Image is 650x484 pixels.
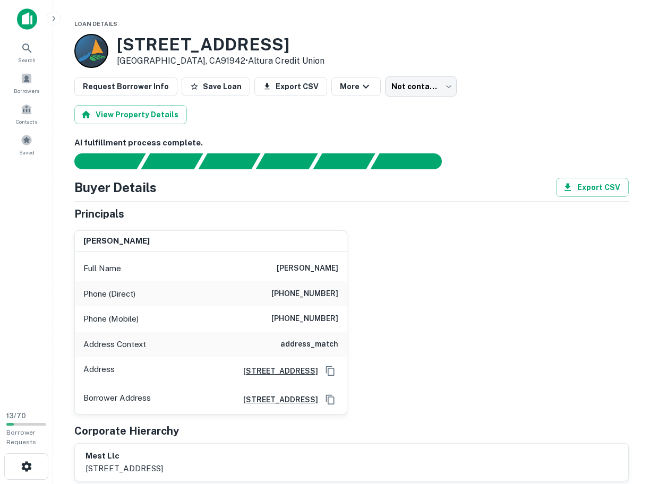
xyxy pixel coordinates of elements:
[3,38,50,66] a: Search
[6,412,26,420] span: 13 / 70
[331,77,381,96] button: More
[3,130,50,159] a: Saved
[255,153,318,169] div: Principals found, AI now looking for contact information...
[322,363,338,379] button: Copy Address
[322,392,338,408] button: Copy Address
[74,21,117,27] span: Loan Details
[19,148,35,157] span: Saved
[313,153,375,169] div: Principals found, still searching for contact information. This may take time...
[117,55,324,67] p: [GEOGRAPHIC_DATA], CA91942 •
[556,178,629,197] button: Export CSV
[83,338,146,351] p: Address Context
[371,153,455,169] div: AI fulfillment process complete.
[271,288,338,300] h6: [PHONE_NUMBER]
[16,117,37,126] span: Contacts
[83,262,121,275] p: Full Name
[74,178,157,197] h4: Buyer Details
[14,87,39,95] span: Borrowers
[385,76,457,97] div: Not contacted
[280,338,338,351] h6: address_match
[141,153,203,169] div: Your request is received and processing...
[83,313,139,325] p: Phone (Mobile)
[182,77,250,96] button: Save Loan
[277,262,338,275] h6: [PERSON_NAME]
[235,365,318,377] a: [STREET_ADDRESS]
[597,399,650,450] iframe: Chat Widget
[83,363,115,379] p: Address
[17,8,37,30] img: capitalize-icon.png
[74,77,177,96] button: Request Borrower Info
[198,153,260,169] div: Documents found, AI parsing details...
[85,462,163,475] p: [STREET_ADDRESS]
[18,56,36,64] span: Search
[83,235,150,247] h6: [PERSON_NAME]
[3,68,50,97] a: Borrowers
[74,137,629,149] h6: AI fulfillment process complete.
[74,206,124,222] h5: Principals
[74,423,179,439] h5: Corporate Hierarchy
[271,313,338,325] h6: [PHONE_NUMBER]
[74,105,187,124] button: View Property Details
[3,99,50,128] a: Contacts
[85,450,163,462] h6: mest llc
[235,394,318,405] a: [STREET_ADDRESS]
[83,392,151,408] p: Borrower Address
[117,34,324,55] h3: [STREET_ADDRESS]
[6,429,36,446] span: Borrower Requests
[62,153,141,169] div: Sending borrower request to AI...
[83,288,135,300] p: Phone (Direct)
[254,77,327,96] button: Export CSV
[248,56,324,66] a: Altura Credit Union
